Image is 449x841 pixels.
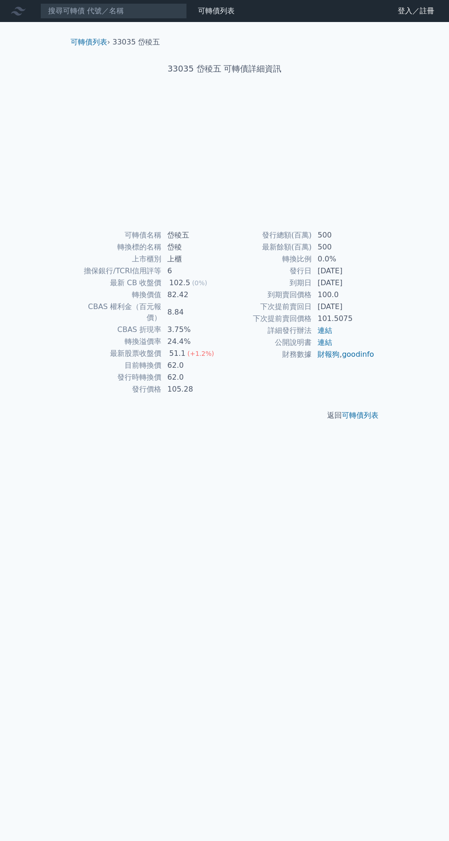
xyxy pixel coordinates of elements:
[71,38,107,46] a: 可轉債列表
[318,338,332,347] a: 連結
[224,325,312,337] td: 詳細發行辦法
[74,360,162,371] td: 目前轉換價
[167,348,187,359] div: 51.1
[162,289,224,301] td: 82.42
[224,349,312,360] td: 財務數據
[113,37,160,48] li: 33035 岱稜五
[74,324,162,336] td: CBAS 折現率
[224,229,312,241] td: 發行總額(百萬)
[162,371,224,383] td: 62.0
[318,326,332,335] a: 連結
[342,411,378,420] a: 可轉債列表
[312,241,375,253] td: 500
[224,289,312,301] td: 到期賣回價格
[312,301,375,313] td: [DATE]
[312,277,375,289] td: [DATE]
[74,371,162,383] td: 發行時轉換價
[312,229,375,241] td: 500
[162,383,224,395] td: 105.28
[74,253,162,265] td: 上市櫃別
[312,265,375,277] td: [DATE]
[162,229,224,241] td: 岱稜五
[63,410,386,421] p: 返回
[162,265,224,277] td: 6
[162,253,224,265] td: 上櫃
[74,383,162,395] td: 發行價格
[162,360,224,371] td: 62.0
[74,348,162,360] td: 最新股票收盤價
[63,62,386,75] h1: 33035 岱稜五 可轉債詳細資訊
[162,336,224,348] td: 24.4%
[162,324,224,336] td: 3.75%
[74,289,162,301] td: 轉換價值
[192,279,207,287] span: (0%)
[318,350,339,359] a: 財報狗
[224,241,312,253] td: 最新餘額(百萬)
[198,6,235,15] a: 可轉債列表
[74,265,162,277] td: 擔保銀行/TCRI信用評等
[167,277,192,288] div: 102.5
[162,301,224,324] td: 8.84
[342,350,374,359] a: goodinfo
[390,4,442,18] a: 登入／註冊
[312,313,375,325] td: 101.5075
[224,265,312,277] td: 發行日
[224,253,312,265] td: 轉換比例
[74,229,162,241] td: 可轉債名稱
[74,277,162,289] td: 最新 CB 收盤價
[162,241,224,253] td: 岱稜
[74,336,162,348] td: 轉換溢價率
[224,313,312,325] td: 下次提前賣回價格
[187,350,214,357] span: (+1.2%)
[312,289,375,301] td: 100.0
[312,349,375,360] td: ,
[74,301,162,324] td: CBAS 權利金（百元報價）
[312,253,375,265] td: 0.0%
[224,277,312,289] td: 到期日
[40,3,187,19] input: 搜尋可轉債 代號／名稱
[74,241,162,253] td: 轉換標的名稱
[71,37,110,48] li: ›
[224,301,312,313] td: 下次提前賣回日
[224,337,312,349] td: 公開說明書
